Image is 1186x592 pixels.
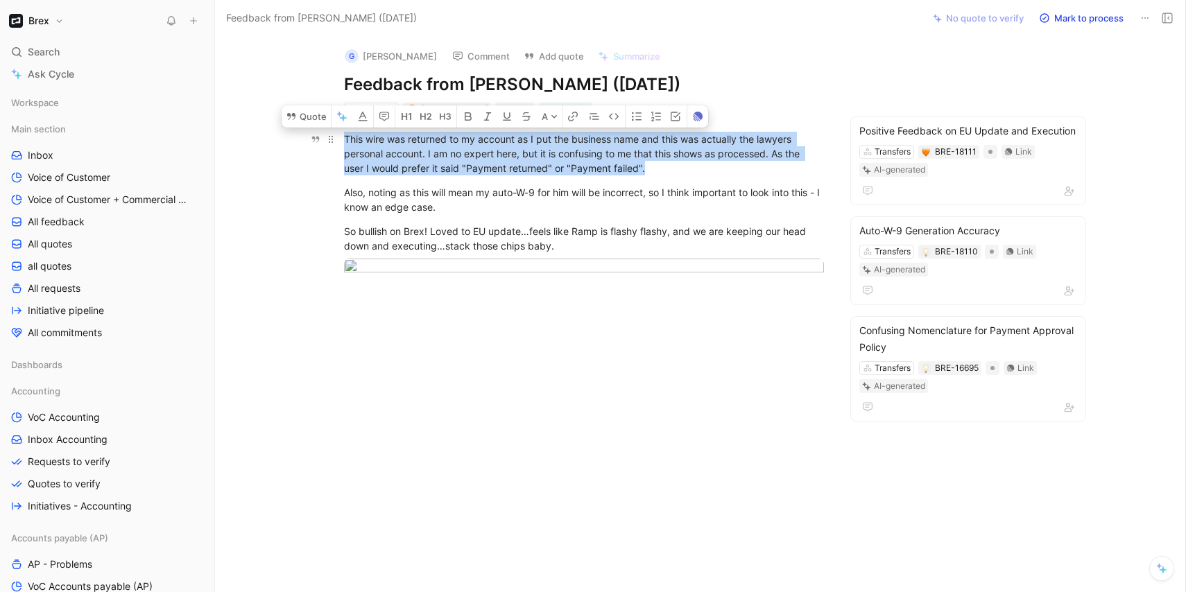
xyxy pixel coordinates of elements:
[875,145,911,159] div: Transfers
[28,259,71,273] span: all quotes
[28,193,193,207] span: Voice of Customer + Commercial NRR Feedback
[6,256,209,277] a: all quotes
[6,211,209,232] a: All feedback
[6,42,209,62] div: Search
[446,46,516,66] button: Comment
[592,46,667,66] button: Summarize
[1015,145,1032,159] div: Link
[517,46,590,66] button: Add quote
[874,163,925,177] div: AI-generated
[9,14,23,28] img: Brex
[344,224,824,253] div: So bullish on Brex! Loved to EU update…feels like Ramp is flashy flashy, and we are keeping our h...
[875,361,911,375] div: Transfers
[921,147,931,157] button: 🧡
[11,358,62,372] span: Dashboards
[28,477,101,491] span: Quotes to verify
[859,223,1077,239] div: Auto-W-9 Generation Accuracy
[421,104,488,114] span: [PERSON_NAME]
[282,105,331,128] button: Quote
[28,44,60,60] span: Search
[935,361,979,375] div: BRE-16695
[6,473,209,494] a: Quotes to verify
[6,354,209,379] div: Dashboards
[1017,361,1034,375] div: Link
[28,281,80,295] span: All requests
[927,8,1030,28] button: No quote to verify
[6,119,209,343] div: Main sectionInboxVoice of CustomerVoice of Customer + Commercial NRR FeedbackAll feedbackAll quot...
[6,429,209,450] a: Inbox Accounting
[6,189,209,210] a: Voice of Customer + Commercial NRR Feedback
[6,234,209,254] a: All quotes
[1017,245,1033,259] div: Link
[28,66,74,82] span: Ask Cycle
[11,122,66,136] span: Main section
[28,15,49,27] h1: Brex
[6,528,209,548] div: Accounts payable (AP)
[28,433,108,446] span: Inbox Accounting
[875,245,911,259] div: Transfers
[6,64,209,85] a: Ask Cycle
[28,304,104,317] span: Initiative pipeline
[859,322,1077,356] div: Confusing Nomenclature for Payment Approval Policy
[344,185,824,214] div: Also, noting as this will mean my auto-W-9 for him will be incorrect, so I think important to loo...
[6,554,209,575] a: AP - Problems
[345,49,359,63] div: G
[338,46,443,67] button: G[PERSON_NAME]
[921,247,931,256] button: 💡
[6,354,209,375] div: Dashboards
[539,103,592,116] div: Processed
[344,73,824,96] h1: Feedback from [PERSON_NAME] ([DATE])
[935,245,978,259] div: BRE-18110
[922,248,930,256] img: 💡
[28,499,132,513] span: Initiatives - Accounting
[6,278,209,299] a: All requests
[11,96,59,110] span: Workspace
[6,322,209,343] a: All commitments
[28,215,85,229] span: All feedback
[6,451,209,472] a: Requests to verify
[613,50,660,62] span: Summarize
[28,237,72,251] span: All quotes
[549,103,590,116] span: Processed
[6,167,209,188] a: Voice of Customer
[28,148,53,162] span: Inbox
[6,381,209,401] div: Accounting
[6,119,209,139] div: Main section
[509,103,532,116] div: Cycle
[28,171,110,184] span: Voice of Customer
[6,496,209,516] a: Initiatives - Accounting
[11,531,108,545] span: Accounts payable (AP)
[935,145,977,159] div: BRE-18111
[6,381,209,516] div: AccountingVoC AccountingInbox AccountingRequests to verifyQuotes to verifyInitiatives - Accounting
[28,410,100,424] span: VoC Accounting
[1033,8,1130,28] button: Mark to process
[344,132,824,175] div: This wire was returned to my account as I put the business name and this was actually the lawyers...
[6,11,67,31] button: BrexBrex
[11,384,60,398] span: Accounting
[922,365,930,373] img: 💡
[6,407,209,428] a: VoC Accounting
[538,105,562,128] button: A
[6,145,209,166] a: Inbox
[922,148,930,157] img: 🧡
[6,300,209,321] a: Initiative pipeline
[28,455,110,469] span: Requests to verify
[6,92,209,113] div: Workspace
[28,326,102,340] span: All commitments
[28,557,92,571] span: AP - Problems
[226,10,417,26] span: Feedback from [PERSON_NAME] ([DATE])
[921,363,931,373] button: 💡
[874,379,925,393] div: AI-generated
[859,123,1077,139] div: Positive Feedback on EU Update and Execution
[874,263,925,277] div: AI-generated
